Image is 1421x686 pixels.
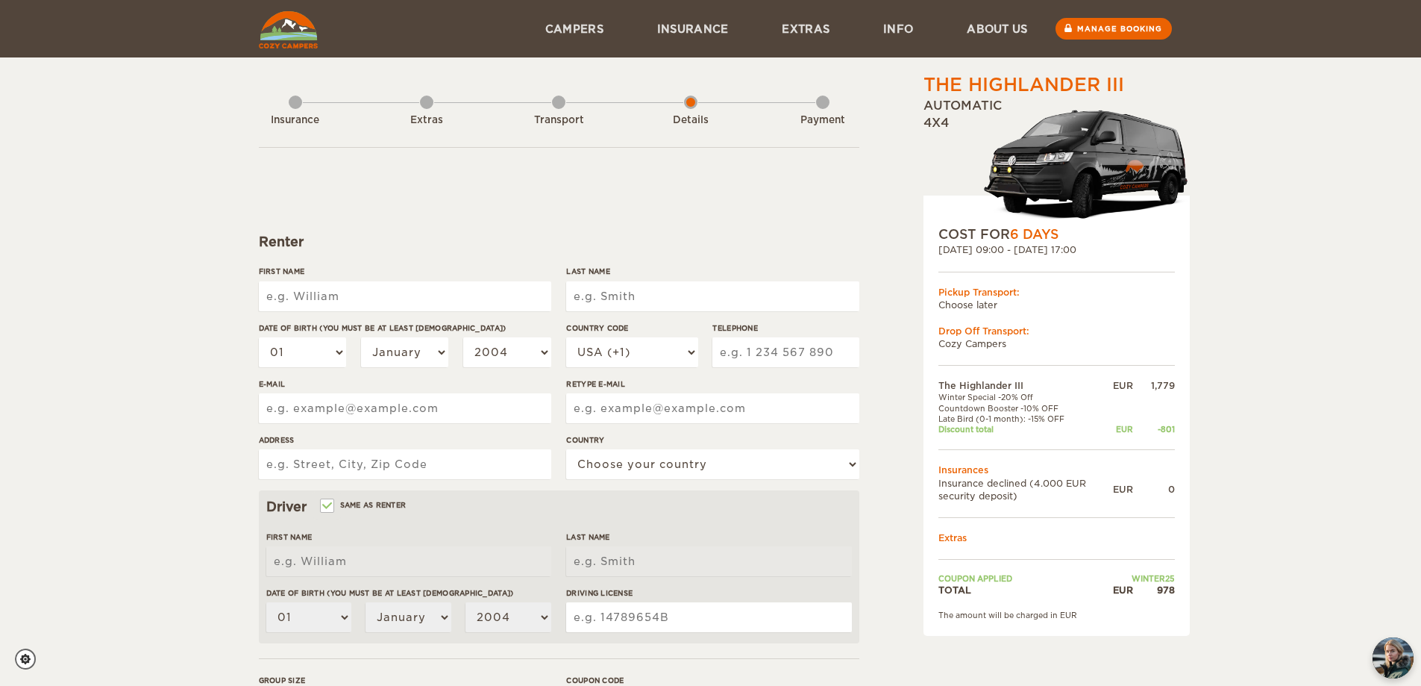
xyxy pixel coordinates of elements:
[923,98,1190,225] div: Automatic 4x4
[1133,584,1175,596] div: 978
[1113,424,1133,434] div: EUR
[566,602,851,632] input: e.g. 14789654B
[938,225,1175,243] div: COST FOR
[566,322,697,334] label: Country Code
[938,403,1113,414] td: Countdown Booster -10% OFF
[386,113,468,128] div: Extras
[1373,637,1414,679] button: chat-button
[1113,584,1133,596] div: EUR
[259,393,551,423] input: e.g. example@example.com
[259,266,551,277] label: First Name
[254,113,336,128] div: Insurance
[266,587,551,599] label: Date of birth (You must be at least [DEMOGRAPHIC_DATA])
[938,464,1175,476] td: Insurances
[938,531,1175,544] td: Extras
[938,379,1113,392] td: The Highlander III
[566,281,859,311] input: e.g. Smith
[321,502,331,512] input: Same as renter
[259,449,551,479] input: e.g. Street, City, Zip Code
[938,477,1113,502] td: Insurance declined (4.000 EUR security deposit)
[266,498,852,516] div: Driver
[259,434,551,446] label: Address
[938,414,1113,424] td: Late Bird (0-1 month): -15% OFF
[566,378,859,390] label: Retype E-mail
[938,424,1113,434] td: Discount total
[1133,379,1175,392] div: 1,779
[259,11,318,49] img: Cozy Campers
[259,233,859,251] div: Renter
[938,584,1113,596] td: TOTAL
[1113,483,1133,496] div: EUR
[1113,379,1133,392] div: EUR
[938,325,1175,337] div: Drop Off Transport:
[518,113,600,128] div: Transport
[938,243,1175,256] div: [DATE] 09:00 - [DATE] 17:00
[566,531,851,543] label: Last Name
[782,113,864,128] div: Payment
[712,322,859,334] label: Telephone
[266,546,551,576] input: e.g. William
[983,102,1190,225] img: stor-langur-4.png
[650,113,732,128] div: Details
[938,299,1175,311] td: Choose later
[1373,637,1414,679] img: Freyja at Cozy Campers
[1133,424,1175,434] div: -801
[938,337,1175,350] td: Cozy Campers
[566,587,851,599] label: Driving License
[923,72,1124,98] div: The Highlander III
[259,675,551,686] label: Group size
[566,546,851,576] input: e.g. Smith
[566,266,859,277] label: Last Name
[566,675,859,686] label: Coupon code
[259,322,551,334] label: Date of birth (You must be at least [DEMOGRAPHIC_DATA])
[259,281,551,311] input: e.g. William
[1133,483,1175,496] div: 0
[938,392,1113,402] td: Winter Special -20% Off
[321,498,407,512] label: Same as renter
[1113,573,1175,584] td: WINTER25
[1055,18,1172,40] a: Manage booking
[938,610,1175,620] div: The amount will be charged in EUR
[712,337,859,367] input: e.g. 1 234 567 890
[1010,227,1058,242] span: 6 Days
[566,434,859,446] label: Country
[259,378,551,390] label: E-mail
[15,649,46,670] a: Cookie settings
[938,573,1113,584] td: Coupon applied
[938,286,1175,299] div: Pickup Transport:
[566,393,859,423] input: e.g. example@example.com
[266,531,551,543] label: First Name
